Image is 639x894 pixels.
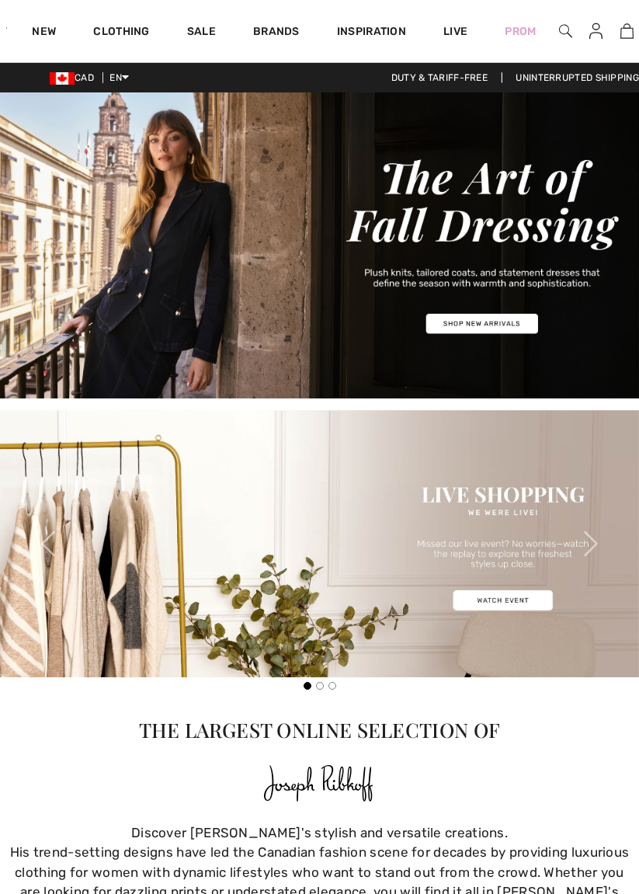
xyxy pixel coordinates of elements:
a: Sign In [577,22,615,41]
span: Inspiration [337,25,406,41]
a: Live [443,23,467,40]
img: My Bag [620,22,634,40]
button: Slide 1 [304,682,311,690]
span: EN [109,72,129,83]
img: My Info [589,22,603,40]
div: Discover [PERSON_NAME]'s stylish and versatile creations. [9,823,630,844]
button: Slide 2 [316,682,324,690]
a: New [32,25,56,41]
a: Brands [253,25,300,41]
a: Sale [187,25,216,41]
a: Prom [505,23,536,40]
a: 13 [616,22,638,40]
button: Slide 3 [328,682,336,690]
img: Joseph Ribkoff [262,760,377,808]
p: The Largest Online Selection of [9,715,630,744]
img: 1ère Avenue [6,12,7,43]
span: CAD [50,72,100,83]
img: search the website [559,22,572,40]
img: Canadian Dollar [50,72,75,85]
a: Clothing [93,25,149,41]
